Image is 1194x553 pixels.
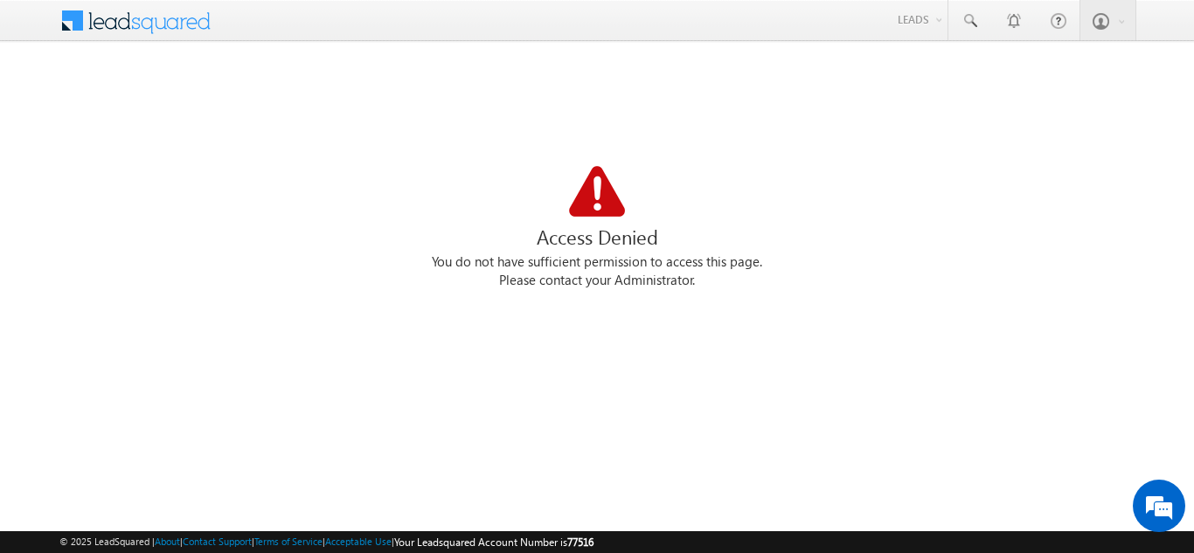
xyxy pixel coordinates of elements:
div: Please contact your Administrator. [59,272,1134,290]
a: Contact Support [183,536,252,547]
img: Access Denied [569,166,625,217]
div: You do not have sufficient permission to access this page. [59,253,1134,272]
a: Terms of Service [254,536,323,547]
span: Your Leadsquared Account Number is [394,536,594,549]
span: 77516 [567,536,594,549]
span: © 2025 LeadSquared | | | | | [59,534,594,550]
a: Acceptable Use [325,536,392,547]
div: Access Denied [59,220,1134,253]
a: About [155,536,180,547]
